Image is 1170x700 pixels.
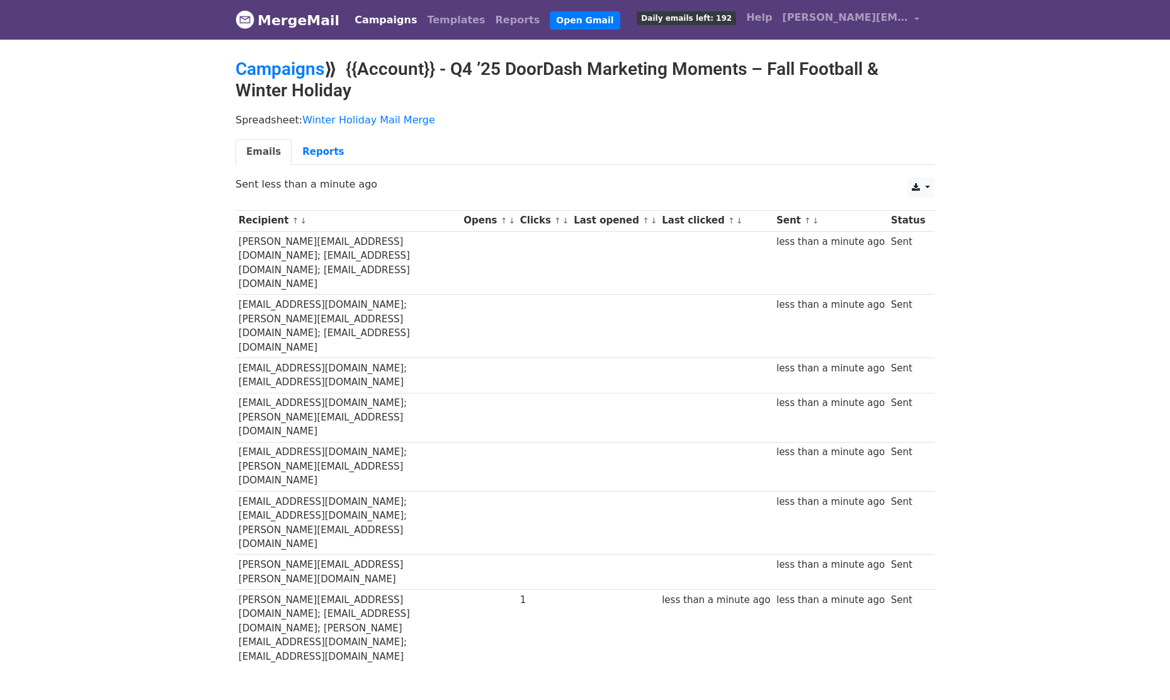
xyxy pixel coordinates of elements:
[292,216,299,225] a: ↑
[642,216,649,225] a: ↑
[888,491,928,555] td: Sent
[422,8,490,33] a: Templates
[491,8,545,33] a: Reports
[236,589,460,667] td: [PERSON_NAME][EMAIL_ADDRESS][DOMAIN_NAME]; [EMAIL_ADDRESS][DOMAIN_NAME]; [PERSON_NAME][EMAIL_ADDR...
[501,216,508,225] a: ↑
[812,216,819,225] a: ↓
[236,358,460,393] td: [EMAIL_ADDRESS][DOMAIN_NAME]; [EMAIL_ADDRESS][DOMAIN_NAME]
[562,216,569,225] a: ↓
[659,210,773,231] th: Last clicked
[236,231,460,295] td: [PERSON_NAME][EMAIL_ADDRESS][DOMAIN_NAME]; [EMAIL_ADDRESS][DOMAIN_NAME]; [EMAIL_ADDRESS][DOMAIN_N...
[236,59,324,79] a: Campaigns
[300,216,307,225] a: ↓
[236,491,460,555] td: [EMAIL_ADDRESS][DOMAIN_NAME]; [EMAIL_ADDRESS][DOMAIN_NAME]; [PERSON_NAME][EMAIL_ADDRESS][DOMAIN_N...
[662,593,770,607] div: less than a minute ago
[520,593,568,607] div: 1
[888,358,928,393] td: Sent
[554,216,561,225] a: ↑
[236,178,934,191] p: Sent less than a minute ago
[776,298,885,312] div: less than a minute ago
[776,558,885,572] div: less than a minute ago
[508,216,515,225] a: ↓
[236,393,460,442] td: [EMAIL_ADDRESS][DOMAIN_NAME]; [PERSON_NAME][EMAIL_ADDRESS][DOMAIN_NAME]
[236,210,460,231] th: Recipient
[776,593,885,607] div: less than a minute ago
[741,5,777,30] a: Help
[736,216,743,225] a: ↓
[550,11,620,30] a: Open Gmail
[302,114,435,126] a: Winter Holiday Mail Merge
[236,295,460,358] td: [EMAIL_ADDRESS][DOMAIN_NAME]; [PERSON_NAME][EMAIL_ADDRESS][DOMAIN_NAME]; [EMAIL_ADDRESS][DOMAIN_N...
[650,216,657,225] a: ↓
[888,393,928,442] td: Sent
[888,295,928,358] td: Sent
[782,10,908,25] span: [PERSON_NAME][EMAIL_ADDRESS][PERSON_NAME][DOMAIN_NAME]
[236,555,460,590] td: [PERSON_NAME][EMAIL_ADDRESS][PERSON_NAME][DOMAIN_NAME]
[776,361,885,376] div: less than a minute ago
[776,445,885,460] div: less than a minute ago
[637,11,736,25] span: Daily emails left: 192
[236,59,934,101] h2: ⟫ {{Account}} - Q4 ’25 DoorDash Marketing Moments – Fall Football & Winter Holiday
[888,231,928,295] td: Sent
[349,8,422,33] a: Campaigns
[776,396,885,410] div: less than a minute ago
[773,210,888,231] th: Sent
[236,10,254,29] img: MergeMail logo
[517,210,571,231] th: Clicks
[571,210,659,231] th: Last opened
[236,7,339,33] a: MergeMail
[236,113,934,127] p: Spreadsheet:
[888,210,928,231] th: Status
[292,139,355,165] a: Reports
[728,216,735,225] a: ↑
[236,139,292,165] a: Emails
[888,442,928,491] td: Sent
[776,495,885,509] div: less than a minute ago
[236,442,460,491] td: [EMAIL_ADDRESS][DOMAIN_NAME]; [PERSON_NAME][EMAIL_ADDRESS][DOMAIN_NAME]
[776,235,885,249] div: less than a minute ago
[777,5,924,35] a: [PERSON_NAME][EMAIL_ADDRESS][PERSON_NAME][DOMAIN_NAME]
[632,5,741,30] a: Daily emails left: 192
[460,210,517,231] th: Opens
[888,589,928,667] td: Sent
[804,216,811,225] a: ↑
[888,555,928,590] td: Sent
